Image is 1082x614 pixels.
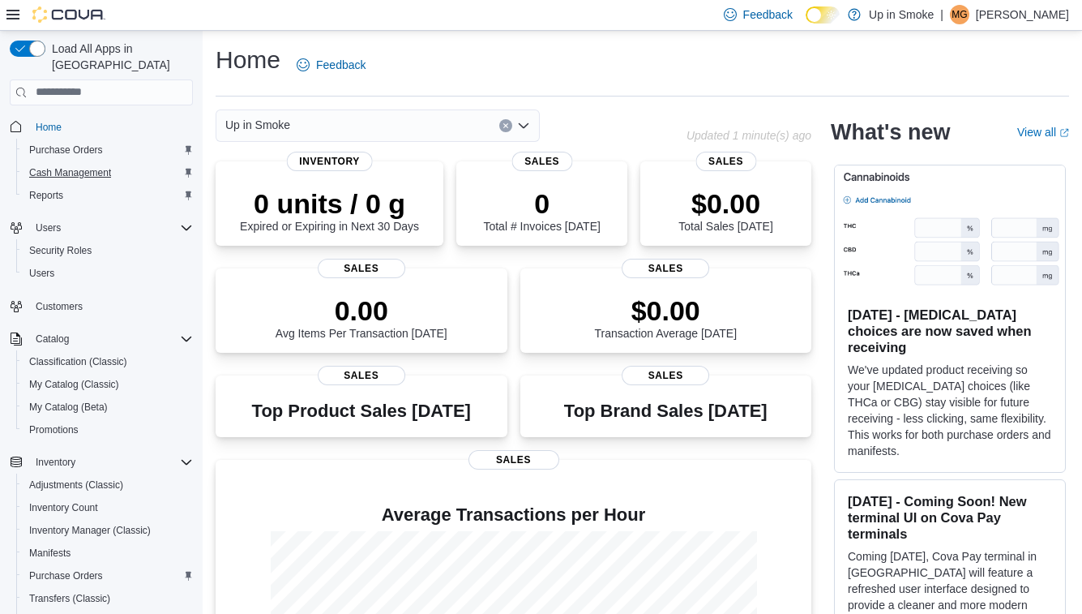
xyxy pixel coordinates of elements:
[29,401,108,414] span: My Catalog (Beta)
[499,119,512,132] button: Clear input
[16,587,199,610] button: Transfers (Classic)
[16,565,199,587] button: Purchase Orders
[225,115,290,135] span: Up in Smoke
[23,140,193,160] span: Purchase Orders
[29,189,63,202] span: Reports
[16,184,199,207] button: Reports
[16,519,199,542] button: Inventory Manager (Classic)
[831,119,950,145] h2: What's new
[3,115,199,139] button: Home
[23,543,77,563] a: Manifests
[23,566,193,586] span: Purchase Orders
[594,294,737,327] p: $0.00
[23,543,193,563] span: Manifests
[36,221,61,234] span: Users
[695,152,756,171] span: Sales
[23,589,193,608] span: Transfers (Classic)
[23,375,126,394] a: My Catalog (Classic)
[23,521,157,540] a: Inventory Manager (Classic)
[16,350,199,373] button: Classification (Classic)
[622,259,709,278] span: Sales
[23,498,105,517] a: Inventory Count
[29,453,193,472] span: Inventory
[29,423,79,436] span: Promotions
[23,163,118,182] a: Cash Management
[23,163,193,182] span: Cash Management
[29,144,103,157] span: Purchase Orders
[240,187,419,233] div: Expired or Expiring in Next 30 Days
[23,186,193,205] span: Reports
[16,474,199,496] button: Adjustments (Classic)
[23,589,117,608] a: Transfers (Classic)
[16,161,199,184] button: Cash Management
[594,294,737,340] div: Transaction Average [DATE]
[318,366,405,385] span: Sales
[29,501,98,514] span: Inventory Count
[29,329,75,349] button: Catalog
[276,294,447,340] div: Avg Items Per Transaction [DATE]
[976,5,1069,24] p: [PERSON_NAME]
[743,6,793,23] span: Feedback
[32,6,105,23] img: Cova
[36,456,75,469] span: Inventory
[16,542,199,565] button: Manifests
[23,140,109,160] a: Purchase Orders
[29,479,123,492] span: Adjustments (Classic)
[16,139,199,161] button: Purchase Orders
[622,366,709,385] span: Sales
[29,244,92,257] span: Security Roles
[29,297,89,316] a: Customers
[3,328,199,350] button: Catalog
[29,355,127,368] span: Classification (Classic)
[29,592,110,605] span: Transfers (Classic)
[940,5,943,24] p: |
[848,307,1052,355] h3: [DATE] - [MEDICAL_DATA] choices are now saved when receiving
[16,496,199,519] button: Inventory Count
[848,493,1052,542] h3: [DATE] - Coming Soon! New terminal UI on Cova Pay terminals
[3,451,199,474] button: Inventory
[23,352,193,371] span: Classification (Classic)
[29,218,67,238] button: Users
[23,264,193,283] span: Users
[23,186,70,205] a: Reports
[29,118,68,137] a: Home
[686,129,811,142] p: Updated 1 minute(s) ago
[678,187,772,233] div: Total Sales [DATE]
[16,419,199,441] button: Promotions
[16,396,199,419] button: My Catalog (Beta)
[678,187,772,220] p: $0.00
[45,41,193,73] span: Load All Apps in [GEOGRAPHIC_DATA]
[23,420,193,440] span: Promotions
[29,547,71,560] span: Manifests
[3,217,199,239] button: Users
[848,362,1052,459] p: We've updated product receiving so your [MEDICAL_DATA] choices (like THCa or CBG) stay visible fo...
[316,57,366,73] span: Feedback
[483,187,600,233] div: Total # Invoices [DATE]
[16,373,199,396] button: My Catalog (Classic)
[869,5,934,24] p: Up in Smoke
[29,166,111,179] span: Cash Management
[29,267,54,280] span: Users
[23,397,193,417] span: My Catalog (Beta)
[29,524,151,537] span: Inventory Manager (Classic)
[950,5,969,24] div: Matthew Greenwood
[216,44,280,76] h1: Home
[1017,126,1069,139] a: View allExternal link
[23,420,85,440] a: Promotions
[29,296,193,316] span: Customers
[3,294,199,318] button: Customers
[229,505,798,525] h4: Average Transactions per Hour
[23,264,61,283] a: Users
[23,498,193,517] span: Inventory Count
[252,401,471,421] h3: Top Product Sales [DATE]
[29,218,193,238] span: Users
[511,152,572,171] span: Sales
[276,294,447,327] p: 0.00
[23,241,98,260] a: Security Roles
[483,187,600,220] p: 0
[1059,128,1069,138] svg: External link
[468,450,559,470] span: Sales
[29,569,103,582] span: Purchase Orders
[23,375,193,394] span: My Catalog (Classic)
